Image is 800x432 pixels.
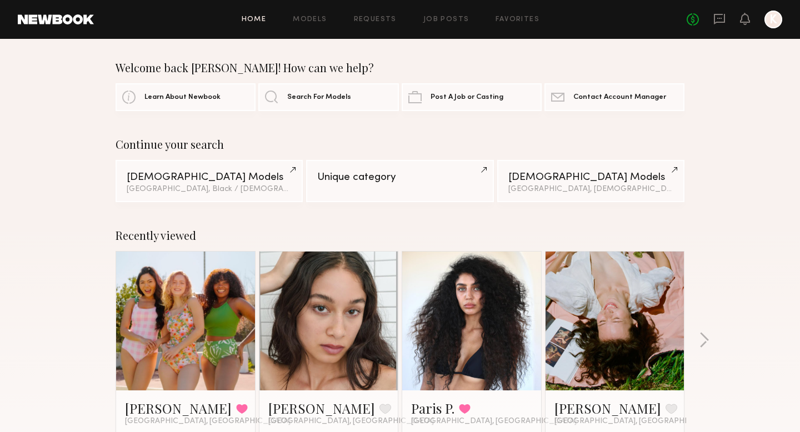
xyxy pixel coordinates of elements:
div: Welcome back [PERSON_NAME]! How can we help? [116,61,684,74]
span: [GEOGRAPHIC_DATA], [GEOGRAPHIC_DATA] [411,417,577,426]
a: [PERSON_NAME] [554,399,661,417]
a: Requests [354,16,397,23]
a: [DEMOGRAPHIC_DATA] Models[GEOGRAPHIC_DATA], [DEMOGRAPHIC_DATA] / [DEMOGRAPHIC_DATA] [497,160,684,202]
span: Post A Job or Casting [431,94,503,101]
a: Learn About Newbook [116,83,256,111]
a: Search For Models [258,83,398,111]
span: Search For Models [287,94,351,101]
div: Recently viewed [116,229,684,242]
a: [PERSON_NAME] [125,399,232,417]
a: Job Posts [423,16,469,23]
div: [GEOGRAPHIC_DATA], Black / [DEMOGRAPHIC_DATA] [127,185,292,193]
a: [PERSON_NAME] [268,399,375,417]
a: Favorites [496,16,539,23]
div: [DEMOGRAPHIC_DATA] Models [127,172,292,183]
span: Learn About Newbook [144,94,221,101]
a: Post A Job or Casting [402,83,542,111]
a: Contact Account Manager [544,83,684,111]
div: Continue your search [116,138,684,151]
a: Unique category [306,160,493,202]
a: Home [242,16,267,23]
div: [DEMOGRAPHIC_DATA] Models [508,172,673,183]
div: Unique category [317,172,482,183]
a: Models [293,16,327,23]
a: Paris P. [411,399,454,417]
span: [GEOGRAPHIC_DATA], [GEOGRAPHIC_DATA] [268,417,434,426]
span: Contact Account Manager [573,94,666,101]
a: K [764,11,782,28]
span: [GEOGRAPHIC_DATA], [GEOGRAPHIC_DATA] [125,417,291,426]
a: [DEMOGRAPHIC_DATA] Models[GEOGRAPHIC_DATA], Black / [DEMOGRAPHIC_DATA] [116,160,303,202]
div: [GEOGRAPHIC_DATA], [DEMOGRAPHIC_DATA] / [DEMOGRAPHIC_DATA] [508,185,673,193]
span: [GEOGRAPHIC_DATA], [GEOGRAPHIC_DATA] [554,417,720,426]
